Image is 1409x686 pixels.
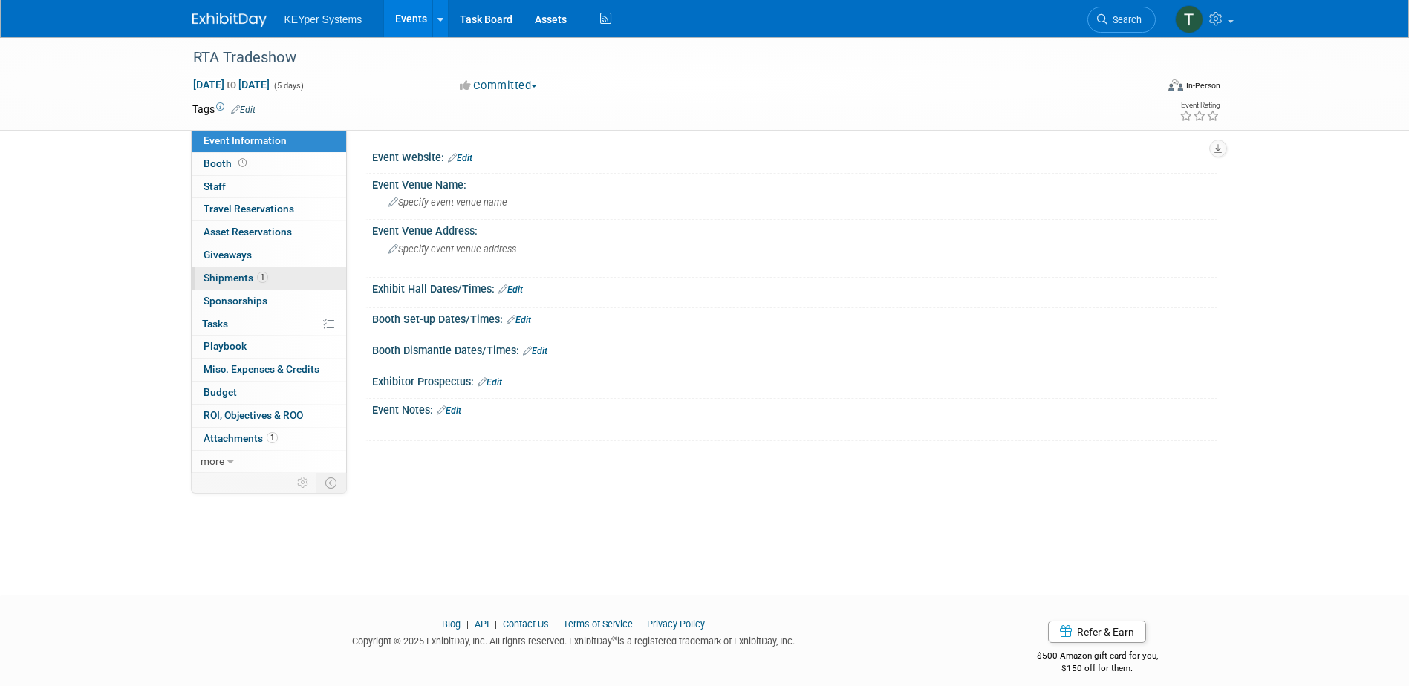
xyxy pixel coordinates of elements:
a: Edit [478,377,502,388]
div: Event Format [1068,77,1221,99]
span: (5 days) [273,81,304,91]
a: Edit [231,105,256,115]
span: Event Information [204,134,287,146]
button: Committed [455,78,543,94]
span: Asset Reservations [204,226,292,238]
span: Tasks [202,318,228,330]
span: [DATE] [DATE] [192,78,270,91]
span: Giveaways [204,249,252,261]
div: Event Notes: [372,399,1217,418]
img: Format-Inperson.png [1168,79,1183,91]
a: Edit [448,153,472,163]
a: Edit [523,346,547,356]
div: Exhibit Hall Dates/Times: [372,278,1217,297]
td: Toggle Event Tabs [316,473,346,492]
sup: ® [612,635,617,643]
div: $150 off for them. [977,662,1217,675]
span: Specify event venue address [388,244,516,255]
span: Travel Reservations [204,203,294,215]
td: Tags [192,102,256,117]
span: Shipments [204,272,268,284]
div: In-Person [1185,80,1220,91]
a: Asset Reservations [192,221,346,244]
a: Attachments1 [192,428,346,450]
span: Sponsorships [204,295,267,307]
a: Edit [507,315,531,325]
span: Booth not reserved yet [235,157,250,169]
span: ROI, Objectives & ROO [204,409,303,421]
a: Travel Reservations [192,198,346,220]
span: Budget [204,386,237,398]
div: RTA Tradeshow [188,45,1133,71]
td: Personalize Event Tab Strip [290,473,316,492]
div: Event Venue Name: [372,174,1217,192]
a: Tasks [192,313,346,336]
span: | [491,618,501,630]
span: more [201,455,224,467]
a: Terms of Service [563,618,633,630]
span: to [224,79,238,91]
span: 1 [257,272,268,283]
div: $500 Amazon gift card for you, [977,640,1217,674]
span: | [635,618,645,630]
a: Sponsorships [192,290,346,313]
a: Giveaways [192,244,346,267]
a: API [475,618,489,630]
a: ROI, Objectives & ROO [192,405,346,427]
a: Booth [192,153,346,175]
span: | [551,618,561,630]
a: Shipments1 [192,267,346,290]
a: Search [1087,7,1156,33]
a: Misc. Expenses & Credits [192,359,346,381]
div: Exhibitor Prospectus: [372,370,1217,390]
a: Edit [437,405,461,416]
div: Event Venue Address: [372,220,1217,238]
a: more [192,451,346,473]
img: ExhibitDay [192,13,267,27]
a: Blog [442,618,461,630]
a: Contact Us [503,618,549,630]
img: Tyler Wetherington [1175,5,1203,33]
a: Refer & Earn [1048,621,1146,643]
span: Attachments [204,432,278,444]
span: Misc. Expenses & Credits [204,363,319,375]
span: Specify event venue name [388,197,507,208]
a: Privacy Policy [647,618,705,630]
a: Staff [192,176,346,198]
span: Staff [204,180,226,192]
a: Budget [192,382,346,404]
div: Copyright © 2025 ExhibitDay, Inc. All rights reserved. ExhibitDay is a registered trademark of Ex... [192,631,956,648]
span: Booth [204,157,250,169]
span: Search [1107,14,1142,25]
a: Event Information [192,130,346,152]
span: Playbook [204,340,247,352]
div: Booth Set-up Dates/Times: [372,308,1217,327]
div: Event Rating [1179,102,1220,109]
div: Event Website: [372,146,1217,166]
a: Edit [498,284,523,295]
span: | [463,618,472,630]
a: Playbook [192,336,346,358]
div: Booth Dismantle Dates/Times: [372,339,1217,359]
span: 1 [267,432,278,443]
span: KEYper Systems [284,13,362,25]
